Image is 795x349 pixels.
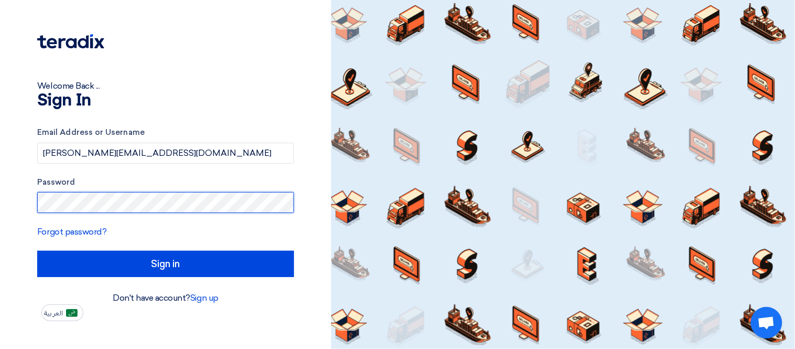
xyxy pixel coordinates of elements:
[37,80,294,92] div: Welcome Back ...
[190,293,219,303] a: Sign up
[37,92,294,109] h1: Sign In
[41,304,83,321] button: العربية
[66,309,78,317] img: ar-AR.png
[37,292,294,304] div: Don't have account?
[37,251,294,277] input: Sign in
[37,34,104,49] img: Teradix logo
[751,307,782,339] div: Open chat
[37,176,294,188] label: Password
[37,227,106,237] a: Forgot password?
[37,126,294,139] label: Email Address or Username
[44,310,63,317] span: العربية
[37,143,294,164] input: Enter your business email or username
